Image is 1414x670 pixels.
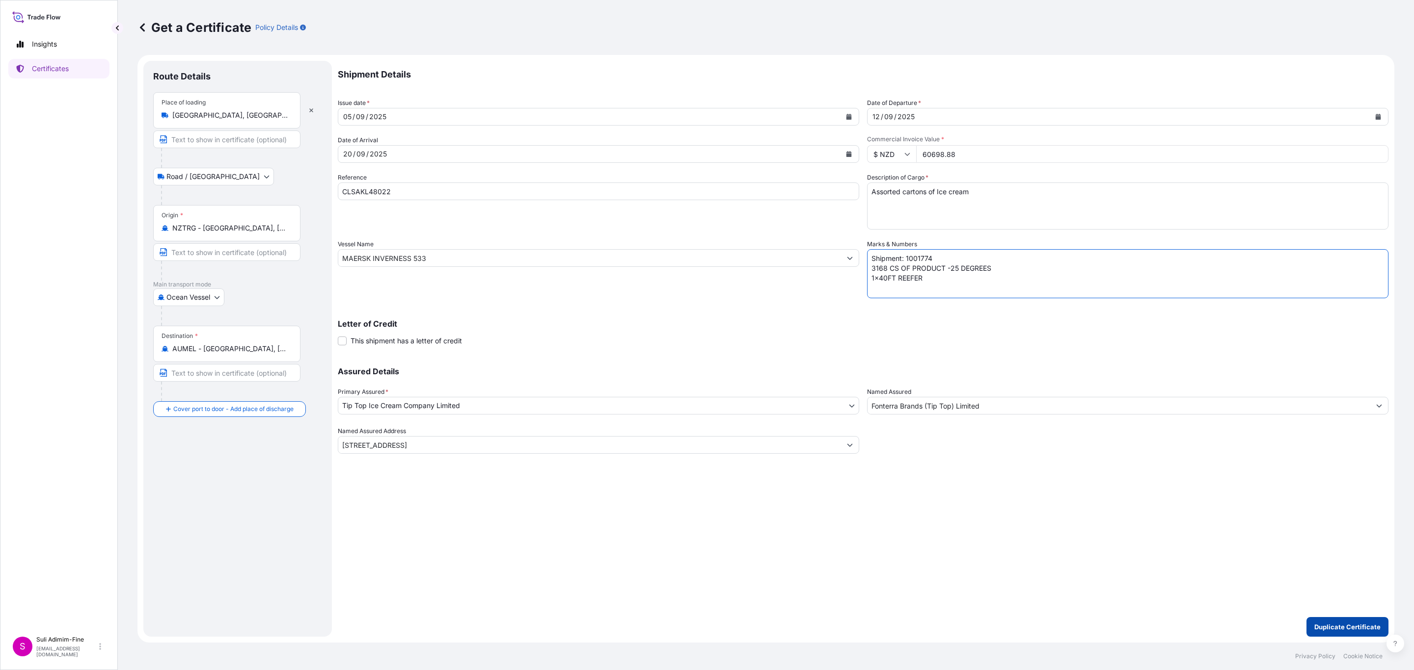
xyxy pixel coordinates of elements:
[32,39,57,49] p: Insights
[153,281,322,288] p: Main transport mode
[153,401,306,417] button: Cover port to door - Add place of discharge
[355,148,366,160] div: month,
[162,211,183,219] div: Origin
[153,130,300,148] input: Text to appear on certificate
[342,111,353,123] div: day,
[338,387,388,397] span: Primary Assured
[338,61,1388,88] p: Shipment Details
[868,397,1370,414] input: Assured Name
[366,148,369,160] div: /
[338,135,378,145] span: Date of Arrival
[1295,652,1335,660] a: Privacy Policy
[841,109,857,125] button: Calendar
[153,168,274,185] button: Select transport
[883,111,894,123] div: month,
[368,111,387,123] div: year,
[172,223,288,233] input: Origin
[153,243,300,261] input: Text to appear on certificate
[338,173,367,182] label: Reference
[173,404,294,414] span: Cover port to door - Add place of discharge
[881,111,883,123] div: /
[867,239,917,249] label: Marks & Numbers
[1306,617,1388,637] button: Duplicate Certificate
[338,426,406,436] label: Named Assured Address
[338,249,841,267] input: Type to search vessel name or IMO
[153,364,300,382] input: Text to appear on certificate
[1370,109,1386,125] button: Calendar
[1314,622,1381,632] p: Duplicate Certificate
[342,148,353,160] div: day,
[894,111,897,123] div: /
[342,401,460,411] span: Tip Top Ice Cream Company Limited
[1370,397,1388,414] button: Show suggestions
[153,288,224,306] button: Select transport
[369,148,388,160] div: year,
[172,344,288,354] input: Destination
[867,249,1388,298] textarea: Shipment: 1001773 3168 CS OF PRODUCT -25 DEGREES 1x40FT REEFER
[841,436,859,454] button: Show suggestions
[867,182,1388,230] textarea: Assorted cartons of Ice cream
[897,111,916,123] div: year,
[338,397,859,414] button: Tip Top Ice Cream Company Limited
[166,172,260,181] span: Road / [GEOGRAPHIC_DATA]
[867,387,911,397] label: Named Assured
[338,182,859,200] input: Enter booking reference
[841,249,859,267] button: Show suggestions
[353,111,355,123] div: /
[162,99,206,106] div: Place of loading
[36,645,97,657] p: [EMAIL_ADDRESS][DOMAIN_NAME]
[867,173,928,182] label: Description of Cargo
[338,98,370,108] span: Issue date
[338,239,374,249] label: Vessel Name
[8,34,109,54] a: Insights
[153,71,211,82] p: Route Details
[867,98,921,108] span: Date of Departure
[338,436,841,454] input: Named Assured Address
[1343,652,1383,660] a: Cookie Notice
[8,59,109,78] a: Certificates
[172,110,288,120] input: Place of loading
[162,332,198,340] div: Destination
[255,23,298,32] p: Policy Details
[36,636,97,644] p: Suli Adimim-Fine
[20,642,26,651] span: S
[32,64,69,74] p: Certificates
[137,20,251,35] p: Get a Certificate
[841,146,857,162] button: Calendar
[867,135,1388,143] span: Commercial Invoice Value
[351,336,462,346] span: This shipment has a letter of credit
[338,367,1388,375] p: Assured Details
[916,145,1388,163] input: Enter amount
[871,111,881,123] div: day,
[338,320,1388,328] p: Letter of Credit
[366,111,368,123] div: /
[353,148,355,160] div: /
[355,111,366,123] div: month,
[166,292,210,302] span: Ocean Vessel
